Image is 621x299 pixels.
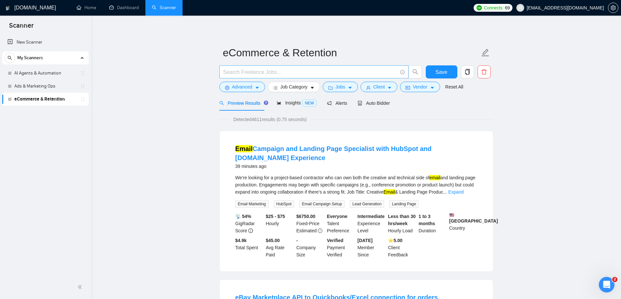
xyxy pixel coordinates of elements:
[358,101,362,105] span: robot
[266,238,280,243] b: $45.00
[450,213,454,217] img: 🇺🇸
[484,4,503,11] span: Connects:
[80,71,85,76] span: holder
[296,228,317,233] span: Estimated
[389,200,419,208] span: Landing Page
[409,69,421,75] span: search
[266,214,285,219] b: $25 - $75
[318,228,322,233] span: exclamation-circle
[223,68,397,76] input: Search Freelance Jobs...
[219,101,224,105] span: search
[400,70,405,74] span: info-circle
[327,238,344,243] b: Verified
[430,85,435,90] span: caret-down
[2,36,89,49] li: New Scanner
[235,200,269,208] span: Email Marketing
[419,214,435,226] b: 1 to 3 months
[518,6,523,10] span: user
[235,214,251,219] b: 📡 54%
[388,214,416,226] b: Less than 30 hrs/week
[461,65,474,78] button: copy
[235,162,477,170] div: 39 minutes ago
[299,200,345,208] span: Email Campaign Setup
[326,237,356,258] div: Payment Verified
[409,65,422,78] button: search
[388,238,402,243] b: ⭐️ 5.00
[109,5,139,10] a: dashboardDashboard
[608,3,618,13] button: setting
[17,51,43,64] span: My Scanners
[358,214,385,219] b: Intermediate
[14,80,76,93] a: Ads & Marketing Ops
[406,85,410,90] span: idcard
[449,213,498,224] b: [GEOGRAPHIC_DATA]
[4,21,39,34] span: Scanner
[366,85,371,90] span: user
[478,65,491,78] button: delete
[14,67,76,80] a: AI Agents & Automation
[80,97,85,102] span: holder
[327,214,347,219] b: Everyone
[14,93,76,106] a: eCommerce & Retention
[327,101,332,105] span: notification
[295,213,326,234] div: Fixed-Price
[481,48,490,57] span: edit
[445,83,463,90] a: Reset All
[599,277,614,292] iframe: Intercom live chat
[443,189,447,195] span: ...
[348,85,352,90] span: caret-down
[429,175,440,180] mark: email
[373,83,385,90] span: Client
[505,4,510,11] span: 69
[417,213,448,234] div: Duration
[328,85,333,90] span: folder
[335,83,345,90] span: Jobs
[268,82,320,92] button: barsJob Categorycaret-down
[248,228,253,233] span: info-circle
[80,84,85,89] span: holder
[413,83,427,90] span: Vendor
[384,189,395,195] mark: Email
[387,237,417,258] div: Client Feedback
[358,238,373,243] b: [DATE]
[295,237,326,258] div: Company Size
[296,238,298,243] b: -
[77,5,96,10] a: homeHome
[235,145,432,161] a: EmailCampaign and Landing Page Specialist with HubSpot and [DOMAIN_NAME] Experience
[235,145,253,152] mark: Email
[323,82,358,92] button: folderJobscaret-down
[264,213,295,234] div: Hourly
[387,85,392,90] span: caret-down
[612,277,617,282] span: 2
[234,213,265,234] div: GigRadar Score
[78,284,84,290] span: double-left
[273,85,278,90] span: bars
[219,101,266,106] span: Preview Results
[5,53,15,63] button: search
[436,68,447,76] span: Save
[608,5,618,10] a: setting
[235,174,477,196] div: We’re looking for a project-based contractor who can own both the creative and technical side of ...
[232,83,252,90] span: Advanced
[2,51,89,106] li: My Scanners
[277,101,281,105] span: area-chart
[219,82,265,92] button: settingAdvancedcaret-down
[263,100,269,106] div: Tooltip anchor
[274,200,294,208] span: HubSpot
[7,36,83,49] a: New Scanner
[478,69,490,75] span: delete
[448,189,464,195] a: Expand
[296,214,315,219] b: $ 6750.00
[387,213,417,234] div: Hourly Load
[235,238,247,243] b: $ 4.9k
[223,45,480,61] input: Scanner name...
[358,101,390,106] span: Auto Bidder
[152,5,176,10] a: searchScanner
[350,200,384,208] span: Lead Generation
[234,237,265,258] div: Total Spent
[327,101,347,106] span: Alerts
[255,85,259,90] span: caret-down
[5,56,15,60] span: search
[356,213,387,234] div: Experience Level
